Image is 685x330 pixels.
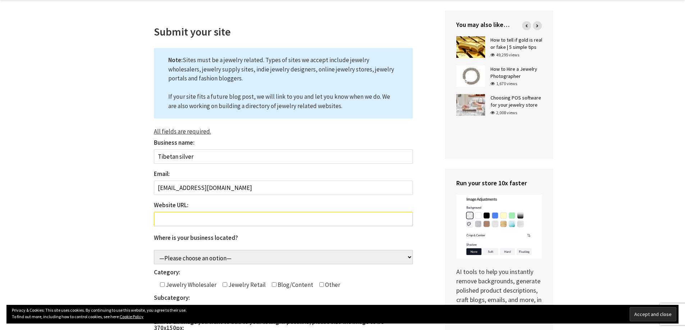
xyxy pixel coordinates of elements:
p: Sites must be a jewelry related. Types of sites we accept include jewelry wholesalers, jewelry su... [154,48,413,118]
span: Other [324,281,340,289]
a: How to tell if gold is real or fake | 5 simple tips [490,37,542,50]
u: All fields are required. [154,127,211,135]
b: Business name: [154,139,195,147]
strong: Note: [168,56,183,64]
a: Choosing POS software for your jewelry store [490,94,541,108]
span: Jewelry Retail [227,281,266,289]
span: Jewelry Wholesaler [165,281,216,289]
input: Email: [154,181,413,195]
a: How to Hire a Jewelry Photographer [490,66,537,79]
b: Website URL: [154,201,188,209]
b: Where is your business located? [154,234,238,242]
h4: You may also like… [456,20,542,29]
div: 49,295 views [490,52,519,58]
h4: Run your store 10x faster [456,178,542,187]
h1: Submit your site [154,25,413,38]
div: 2,008 views [490,110,517,116]
div: 1,670 views [490,80,517,87]
input: Business name: [154,149,413,164]
a: Cookie Policy [120,314,143,319]
b: Category: [154,268,180,276]
p: AI tools to help you instantly remove backgrounds, generate polished product descriptions, craft ... [456,195,542,323]
span: Blog/Content [277,281,313,289]
input: Accept and close [630,307,676,321]
b: Email: [154,170,170,178]
b: Subcategory: [154,294,190,302]
div: Privacy & Cookies: This site uses cookies. By continuing to use this website, you agree to their ... [6,305,679,324]
input: Website URL: [154,212,413,226]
